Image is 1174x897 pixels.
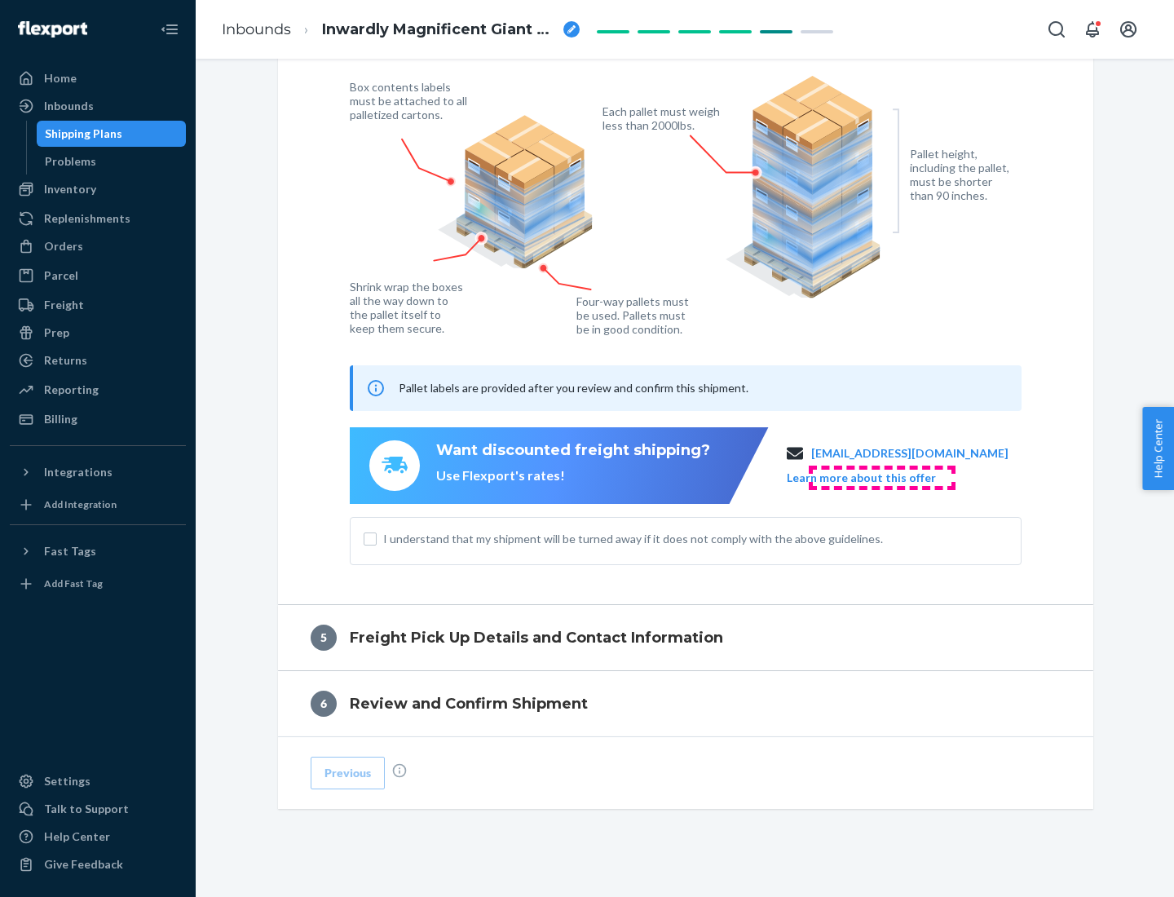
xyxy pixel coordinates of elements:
[10,538,186,564] button: Fast Tags
[787,470,936,486] button: Learn more about this offer
[278,671,1093,736] button: 6Review and Confirm Shipment
[311,691,337,717] div: 6
[44,181,96,197] div: Inventory
[44,497,117,511] div: Add Integration
[44,411,77,427] div: Billing
[602,104,724,132] figcaption: Each pallet must weigh less than 2000lbs.
[350,280,466,335] figcaption: Shrink wrap the boxes all the way down to the pallet itself to keep them secure.
[44,801,129,817] div: Talk to Support
[10,292,186,318] a: Freight
[350,693,588,714] h4: Review and Confirm Shipment
[222,20,291,38] a: Inbounds
[44,210,130,227] div: Replenishments
[436,440,710,462] div: Want discounted freight shipping?
[436,466,710,485] div: Use Flexport's rates!
[44,382,99,398] div: Reporting
[10,347,186,373] a: Returns
[1142,407,1174,490] button: Help Center
[10,65,186,91] a: Home
[350,627,723,648] h4: Freight Pick Up Details and Contact Information
[10,406,186,432] a: Billing
[1112,13,1145,46] button: Open account menu
[10,851,186,877] button: Give Feedback
[311,757,385,789] button: Previous
[311,625,337,651] div: 5
[364,532,377,546] input: I understand that my shipment will be turned away if it does not comply with the above guidelines.
[10,796,186,822] a: Talk to Support
[44,829,110,845] div: Help Center
[209,6,593,54] ol: breadcrumbs
[44,238,83,254] div: Orders
[37,148,187,175] a: Problems
[153,13,186,46] button: Close Navigation
[18,21,87,38] img: Flexport logo
[10,320,186,346] a: Prep
[10,176,186,202] a: Inventory
[383,531,1008,547] span: I understand that my shipment will be turned away if it does not comply with the above guidelines.
[322,20,557,41] span: Inwardly Magnificent Giant Panda
[811,445,1008,462] a: [EMAIL_ADDRESS][DOMAIN_NAME]
[44,543,96,559] div: Fast Tags
[399,381,748,395] span: Pallet labels are provided after you review and confirm this shipment.
[44,70,77,86] div: Home
[1076,13,1109,46] button: Open notifications
[44,98,94,114] div: Inbounds
[44,267,78,284] div: Parcel
[10,377,186,403] a: Reporting
[44,773,90,789] div: Settings
[278,605,1093,670] button: 5Freight Pick Up Details and Contact Information
[10,93,186,119] a: Inbounds
[44,464,113,480] div: Integrations
[37,121,187,147] a: Shipping Plans
[10,571,186,597] a: Add Fast Tag
[910,147,1017,202] figcaption: Pallet height, including the pallet, must be shorter than 90 inches.
[10,205,186,232] a: Replenishments
[576,294,690,336] figcaption: Four-way pallets must be used. Pallets must be in good condition.
[44,325,69,341] div: Prep
[10,492,186,518] a: Add Integration
[45,126,122,142] div: Shipping Plans
[44,577,103,590] div: Add Fast Tag
[10,263,186,289] a: Parcel
[44,856,123,873] div: Give Feedback
[10,768,186,794] a: Settings
[10,824,186,850] a: Help Center
[44,352,87,369] div: Returns
[350,80,471,122] figcaption: Box contents labels must be attached to all palletized cartons.
[10,459,186,485] button: Integrations
[1040,13,1073,46] button: Open Search Box
[45,153,96,170] div: Problems
[44,297,84,313] div: Freight
[10,233,186,259] a: Orders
